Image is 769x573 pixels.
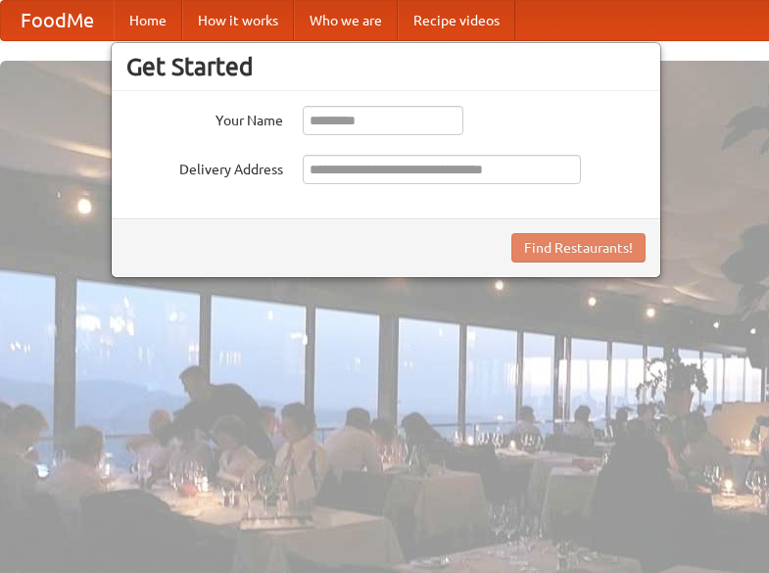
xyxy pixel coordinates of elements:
[182,1,294,40] a: How it works
[511,233,646,263] button: Find Restaurants!
[126,155,283,179] label: Delivery Address
[126,52,646,81] h3: Get Started
[1,1,114,40] a: FoodMe
[294,1,398,40] a: Who we are
[398,1,515,40] a: Recipe videos
[126,106,283,130] label: Your Name
[114,1,182,40] a: Home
